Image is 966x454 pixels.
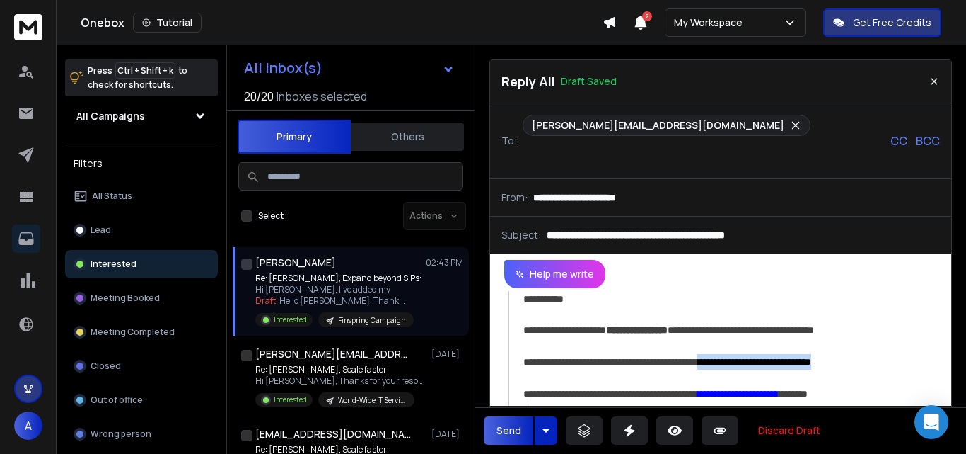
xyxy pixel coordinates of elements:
[255,295,278,307] span: Draft:
[338,315,405,326] p: Finspring Campaign
[853,16,931,30] p: Get Free Credits
[277,88,367,105] h3: Inboxes selected
[14,412,42,440] button: A
[501,191,528,205] p: From:
[65,102,218,130] button: All Campaigns
[532,118,784,132] p: [PERSON_NAME][EMAIL_ADDRESS][DOMAIN_NAME]
[255,273,421,284] p: Re: [PERSON_NAME], Expand beyond SIPs:
[91,361,121,372] p: Closed
[890,132,907,149] p: CC
[274,314,307,325] p: Interested
[133,13,202,33] button: Tutorial
[747,416,832,445] button: Discard Draft
[255,347,411,361] h1: [PERSON_NAME][EMAIL_ADDRESS][DOMAIN_NAME]
[91,395,143,406] p: Out of office
[65,420,218,448] button: Wrong person
[81,13,603,33] div: Onebox
[426,257,463,268] p: 02:43 PM
[916,132,940,149] p: BCC
[274,395,307,405] p: Interested
[279,295,405,307] span: Hello [PERSON_NAME], Thank ...
[65,318,218,346] button: Meeting Completed
[501,134,517,148] p: To:
[88,64,187,92] p: Press to check for shortcuts.
[65,352,218,380] button: Closed
[233,54,466,82] button: All Inbox(s)
[91,225,111,236] p: Lead
[431,348,463,360] p: [DATE]
[65,216,218,244] button: Lead
[258,210,284,222] label: Select
[501,228,541,242] p: Subject:
[561,74,617,89] p: Draft Saved
[484,416,533,445] button: Send
[76,109,145,123] h1: All Campaigns
[65,284,218,312] button: Meeting Booked
[501,72,555,91] p: Reply All
[642,11,652,21] span: 2
[91,293,160,304] p: Meeting Booked
[255,256,336,270] h1: [PERSON_NAME]
[91,259,136,270] p: Interested
[338,395,406,406] p: World-Wide IT Services
[91,429,151,440] p: Wrong person
[65,386,218,414] button: Out of office
[351,121,464,152] button: Others
[65,250,218,278] button: Interested
[115,62,175,79] span: Ctrl + Shift + k
[65,154,218,174] h3: Filters
[431,429,463,440] p: [DATE]
[255,427,411,441] h1: [EMAIL_ADDRESS][DOMAIN_NAME]
[92,191,132,202] p: All Status
[674,16,748,30] p: My Workspace
[244,61,322,75] h1: All Inbox(s)
[91,327,175,338] p: Meeting Completed
[914,405,948,439] div: Open Intercom Messenger
[65,182,218,210] button: All Status
[255,375,425,387] p: Hi [PERSON_NAME], Thanks for your response.
[238,120,351,154] button: Primary
[244,88,274,105] span: 20 / 20
[255,284,421,295] p: Hi [PERSON_NAME], I’ve added my
[255,364,425,375] p: Re: [PERSON_NAME], Scale faster
[823,8,941,37] button: Get Free Credits
[504,260,605,288] button: Help me write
